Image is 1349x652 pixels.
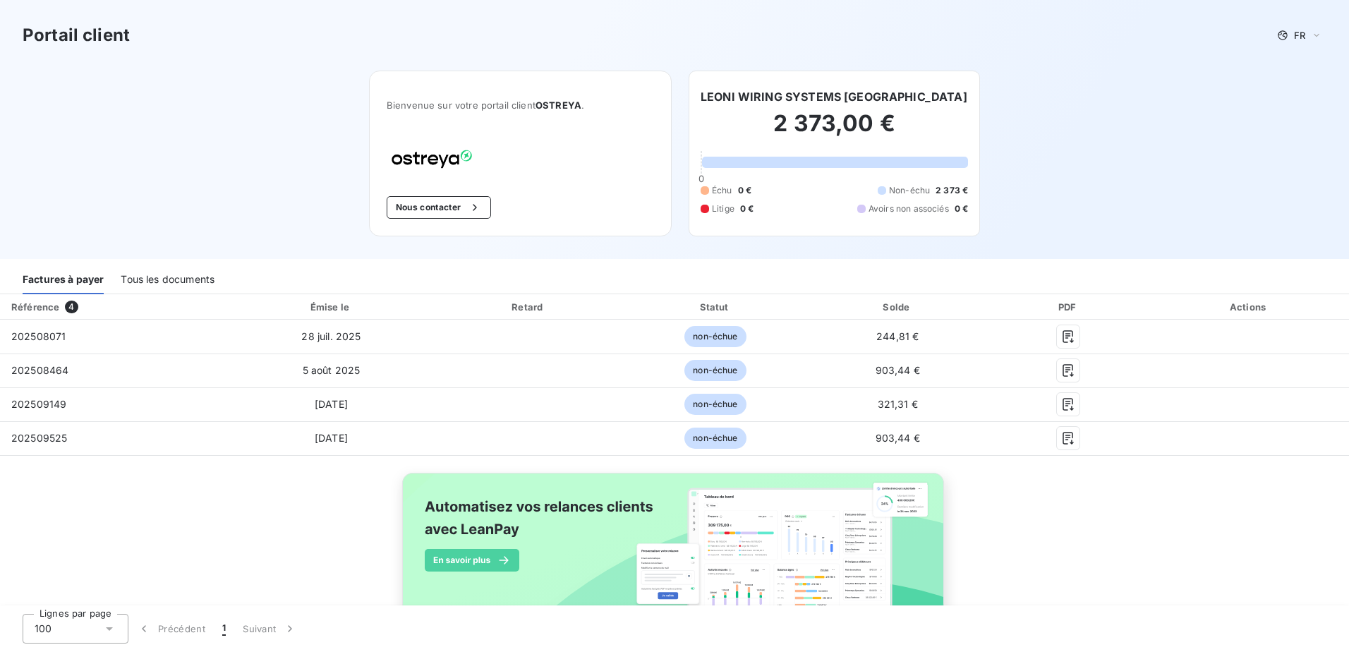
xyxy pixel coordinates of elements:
button: 1 [214,614,234,644]
div: Statut [626,300,805,314]
span: [DATE] [315,398,348,410]
span: Non-échu [889,184,930,197]
div: Solde [811,300,985,314]
img: banner [389,464,960,638]
span: non-échue [684,428,746,449]
span: non-échue [684,394,746,415]
button: Précédent [128,614,214,644]
span: Échu [712,184,732,197]
div: Factures à payer [23,265,104,294]
span: 1 [222,622,226,636]
div: Référence [11,301,59,313]
span: 0 € [955,203,968,215]
div: Retard [437,300,620,314]
h3: Portail client [23,23,130,48]
span: Litige [712,203,734,215]
span: OSTREYA [536,99,581,111]
span: FR [1294,30,1305,41]
span: 202509525 [11,432,67,444]
span: 2 373 € [936,184,968,197]
span: 202509149 [11,398,66,410]
h2: 2 373,00 € [701,109,968,152]
span: 28 juil. 2025 [301,330,361,342]
span: 903,44 € [876,364,920,376]
div: Tous les documents [121,265,214,294]
span: 0 [698,173,704,184]
div: Émise le [231,300,432,314]
span: 4 [65,301,78,313]
span: 321,31 € [878,398,918,410]
span: 202508464 [11,364,68,376]
span: 0 € [738,184,751,197]
button: Suivant [234,614,306,644]
span: 202508071 [11,330,66,342]
span: 100 [35,622,52,636]
img: Company logo [387,145,477,174]
span: 903,44 € [876,432,920,444]
span: 0 € [740,203,754,215]
span: 244,81 € [876,330,919,342]
span: 5 août 2025 [303,364,361,376]
div: Actions [1152,300,1346,314]
span: Bienvenue sur votre portail client . [387,99,654,111]
button: Nous contacter [387,196,491,219]
span: [DATE] [315,432,348,444]
div: PDF [991,300,1147,314]
h6: LEONI WIRING SYSTEMS [GEOGRAPHIC_DATA] [701,88,967,105]
span: non-échue [684,360,746,381]
span: Avoirs non associés [869,203,949,215]
span: non-échue [684,326,746,347]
